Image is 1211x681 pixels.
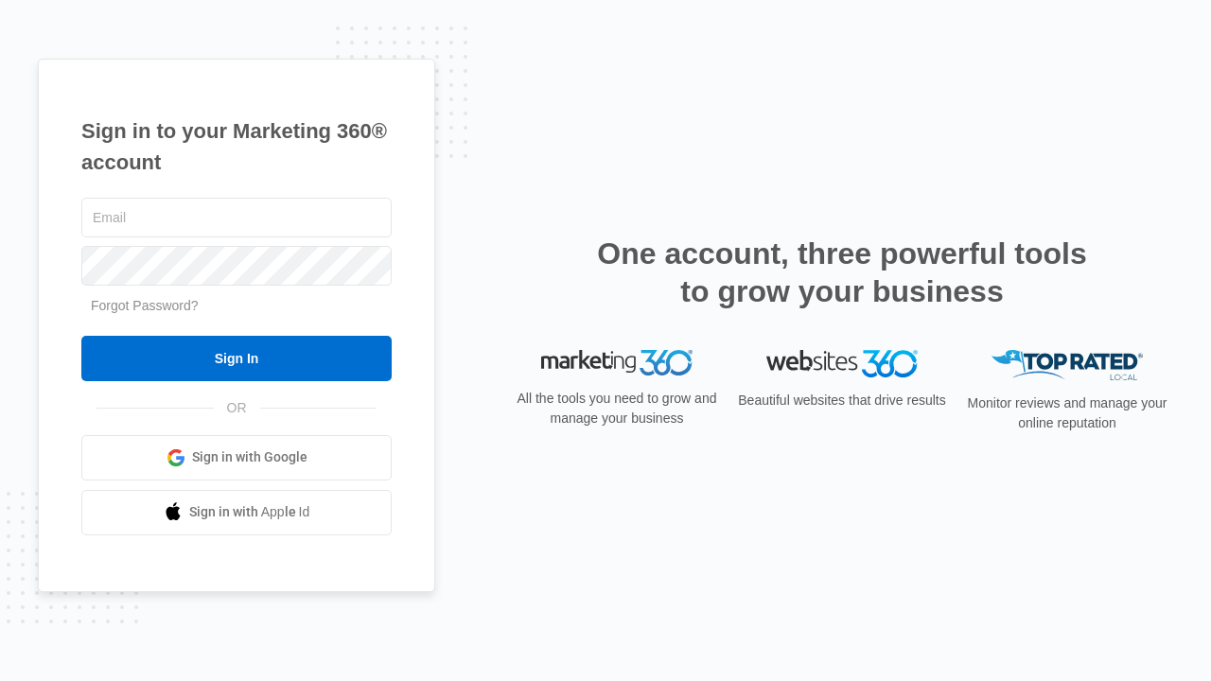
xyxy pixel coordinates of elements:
[81,115,392,178] h1: Sign in to your Marketing 360® account
[81,435,392,480] a: Sign in with Google
[736,391,948,410] p: Beautiful websites that drive results
[511,389,723,428] p: All the tools you need to grow and manage your business
[91,298,199,313] a: Forgot Password?
[189,502,310,522] span: Sign in with Apple Id
[192,447,307,467] span: Sign in with Google
[81,198,392,237] input: Email
[766,350,918,377] img: Websites 360
[992,350,1143,381] img: Top Rated Local
[591,235,1093,310] h2: One account, three powerful tools to grow your business
[214,398,260,418] span: OR
[81,490,392,535] a: Sign in with Apple Id
[961,393,1173,433] p: Monitor reviews and manage your online reputation
[541,350,693,376] img: Marketing 360
[81,336,392,381] input: Sign In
